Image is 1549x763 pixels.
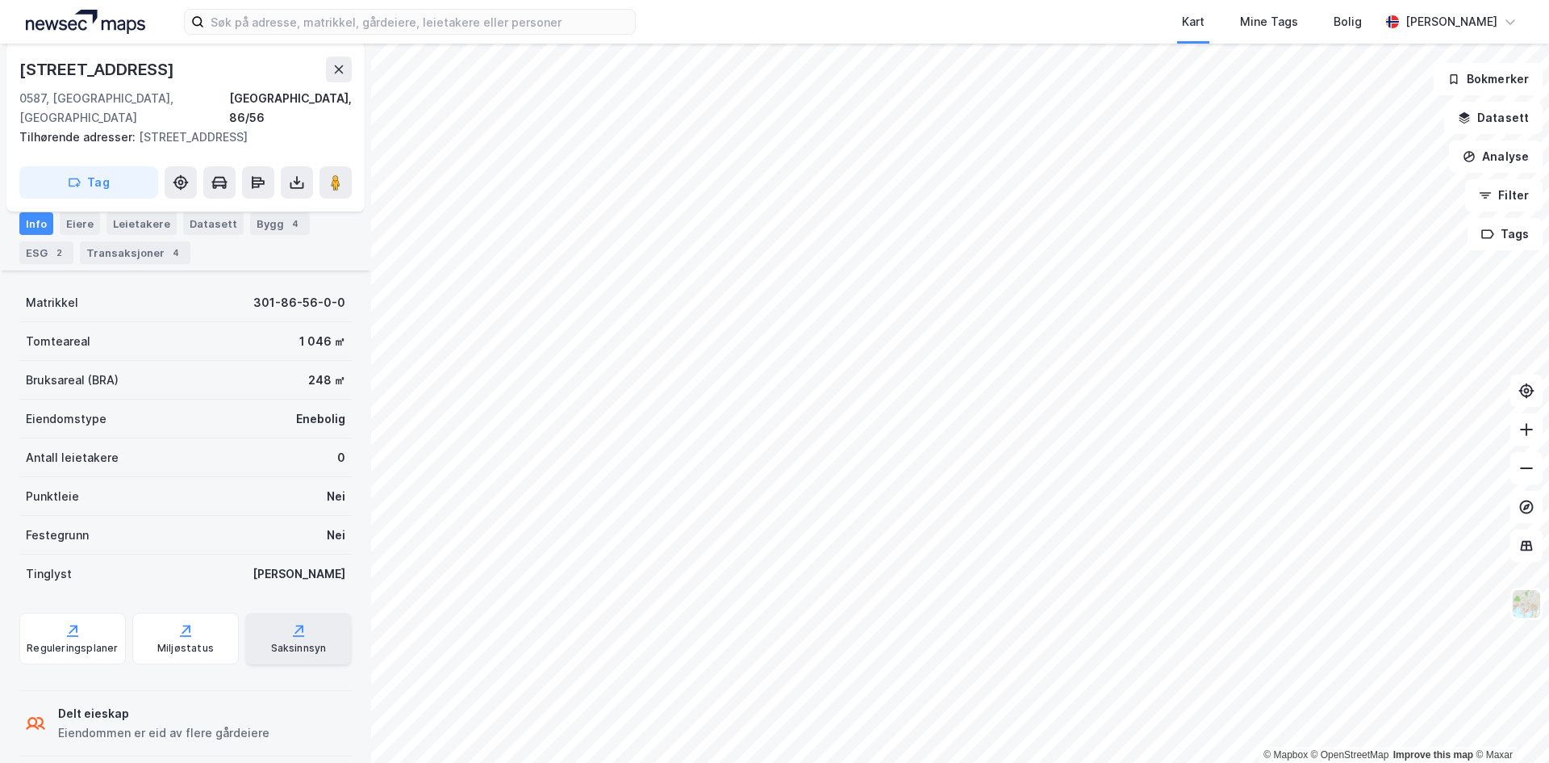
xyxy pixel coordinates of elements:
img: Z [1511,589,1542,619]
div: Mine Tags [1240,12,1298,31]
div: 0587, [GEOGRAPHIC_DATA], [GEOGRAPHIC_DATA] [19,89,229,128]
div: Eiendommen er eid av flere gårdeiere [58,723,269,743]
button: Bokmerker [1434,63,1543,95]
button: Tags [1468,218,1543,250]
div: 1 046 ㎡ [299,332,345,351]
div: Kontrollprogram for chat [1468,685,1549,763]
div: Delt eieskap [58,704,269,723]
div: Bolig [1334,12,1362,31]
div: Bygg [250,212,310,235]
div: Transaksjoner [80,241,190,264]
div: Enebolig [296,409,345,429]
div: Reguleringsplaner [27,642,118,655]
a: OpenStreetMap [1311,749,1389,761]
input: Søk på adresse, matrikkel, gårdeiere, leietakere eller personer [204,10,635,34]
div: 248 ㎡ [308,371,345,390]
div: Eiendomstype [26,409,106,429]
div: 4 [168,245,184,261]
img: logo.a4113a55bc3d86da70a041830d287a7e.svg [26,10,145,34]
div: Bruksareal (BRA) [26,371,119,390]
a: Mapbox [1263,749,1308,761]
div: Tomteareal [26,332,90,351]
div: Kart [1182,12,1205,31]
div: Matrikkel [26,293,78,312]
button: Datasett [1444,102,1543,134]
div: [PERSON_NAME] [1405,12,1497,31]
div: Punktleie [26,487,79,506]
div: Tinglyst [26,564,72,584]
div: 0 [337,448,345,467]
div: Festegrunn [26,526,89,545]
button: Tag [19,166,158,199]
div: Datasett [183,212,244,235]
button: Analyse [1449,140,1543,173]
div: 2 [51,245,67,261]
div: [GEOGRAPHIC_DATA], 86/56 [229,89,352,128]
div: ESG [19,241,73,264]
div: Antall leietakere [26,448,119,467]
div: 301-86-56-0-0 [253,293,345,312]
div: [PERSON_NAME] [253,564,345,584]
button: Filter [1465,179,1543,212]
div: 4 [287,216,303,232]
iframe: Chat Widget [1468,685,1549,763]
div: Leietakere [106,212,177,235]
div: [STREET_ADDRESS] [19,128,339,147]
div: Info [19,212,53,235]
div: Saksinnsyn [271,642,327,655]
div: Nei [327,487,345,506]
span: Tilhørende adresser: [19,130,139,144]
div: [STREET_ADDRESS] [19,57,177,82]
div: Eiere [60,212,100,235]
div: Nei [327,526,345,545]
a: Improve this map [1393,749,1473,761]
div: Miljøstatus [157,642,214,655]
